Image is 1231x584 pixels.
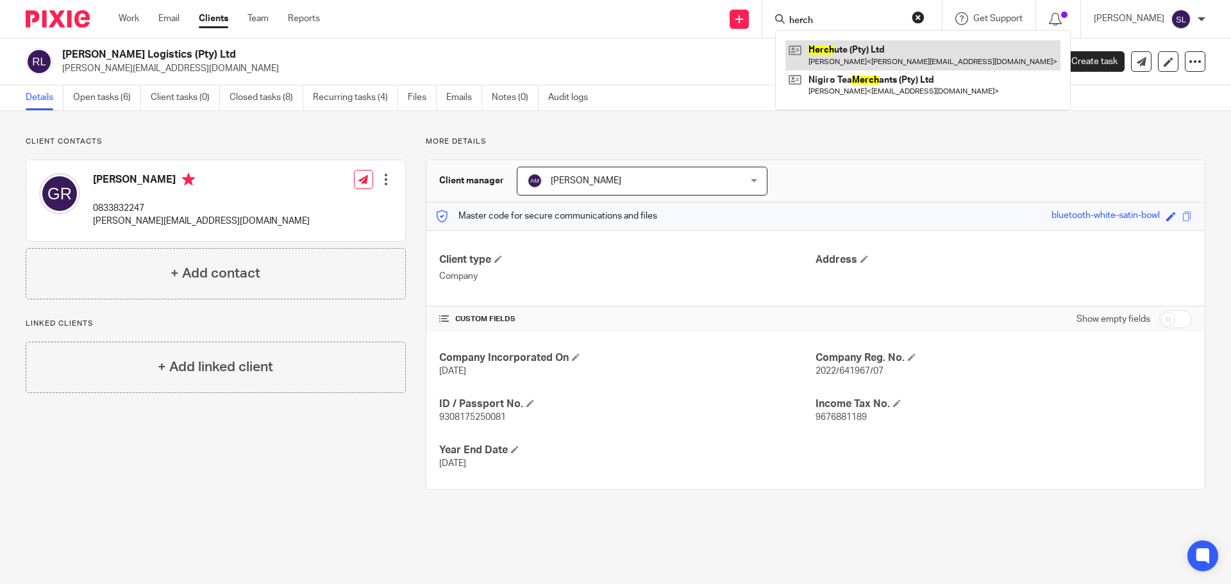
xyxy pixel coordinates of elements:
h4: Client type [439,253,816,267]
p: 0833832247 [93,202,310,215]
h4: [PERSON_NAME] [93,173,310,189]
a: Emails [446,85,482,110]
input: Search [788,15,903,27]
a: Create task [1050,51,1125,72]
a: Files [408,85,437,110]
h4: Address [816,253,1192,267]
p: Linked clients [26,319,406,329]
p: Company [439,270,816,283]
h4: + Add linked client [158,357,273,377]
i: Primary [182,173,195,186]
p: [PERSON_NAME][EMAIL_ADDRESS][DOMAIN_NAME] [93,215,310,228]
label: Show empty fields [1076,313,1150,326]
p: [PERSON_NAME][EMAIL_ADDRESS][DOMAIN_NAME] [62,62,1031,75]
a: Clients [199,12,228,25]
p: More details [426,137,1205,147]
a: Client tasks (0) [151,85,220,110]
h4: CUSTOM FIELDS [439,314,816,324]
span: Get Support [973,14,1023,23]
img: svg%3E [39,173,80,214]
span: [PERSON_NAME] [551,176,621,185]
h4: + Add contact [171,263,260,283]
a: Work [119,12,139,25]
p: Client contacts [26,137,406,147]
span: 9676881189 [816,413,867,422]
a: Closed tasks (8) [230,85,303,110]
span: 2022/641967/07 [816,367,883,376]
h4: Company Reg. No. [816,351,1192,365]
a: Reports [288,12,320,25]
h4: Company Incorporated On [439,351,816,365]
span: [DATE] [439,367,466,376]
a: Team [247,12,269,25]
img: Pixie [26,10,90,28]
h4: ID / Passport No. [439,397,816,411]
p: Master code for secure communications and files [436,210,657,222]
a: Recurring tasks (4) [313,85,398,110]
p: [PERSON_NAME] [1094,12,1164,25]
div: bluetooth-white-satin-bowl [1051,209,1160,224]
h4: Year End Date [439,444,816,457]
img: svg%3E [1171,9,1191,29]
span: 9308175250081 [439,413,506,422]
h3: Client manager [439,174,504,187]
img: svg%3E [527,173,542,188]
button: Clear [912,11,925,24]
img: svg%3E [26,48,53,75]
a: Audit logs [548,85,598,110]
a: Email [158,12,180,25]
h2: [PERSON_NAME] Logistics (Pty) Ltd [62,48,837,62]
span: [DATE] [439,459,466,468]
a: Details [26,85,63,110]
a: Notes (0) [492,85,539,110]
a: Open tasks (6) [73,85,141,110]
h4: Income Tax No. [816,397,1192,411]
